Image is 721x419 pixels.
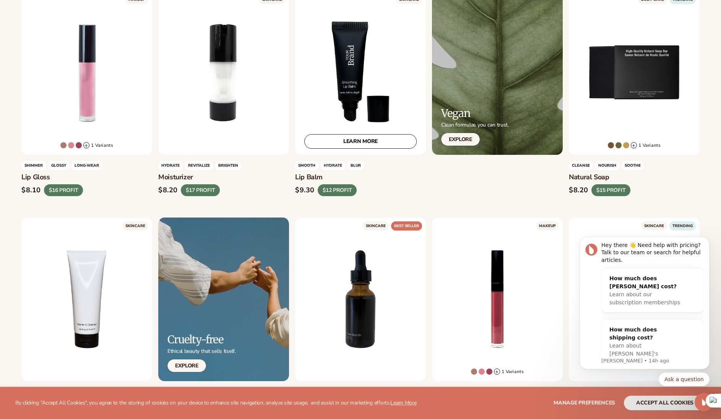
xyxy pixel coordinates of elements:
[304,134,417,149] a: LEARN MORE
[21,161,46,170] span: Shimmer
[215,161,241,170] span: BRIGHTEN
[390,399,416,406] a: Learn More
[569,186,588,195] div: $8.20
[595,161,619,170] span: NOURISH
[167,334,236,346] h2: Cruelty-free
[181,185,220,197] div: $17 PROFIT
[167,359,206,372] a: Explore
[622,161,644,170] span: SOOTHE
[569,161,593,170] span: Cleanse
[185,161,213,170] span: REVITALIZE
[695,393,713,411] iframe: Intercom live chat
[21,186,41,195] div: $8.10
[318,185,357,197] div: $12 PROFIT
[710,393,716,399] span: 1
[158,186,178,195] div: $8.20
[158,161,183,170] span: HYDRATE
[441,133,480,146] a: Explore
[71,161,102,170] span: LONG-WEAR
[348,161,364,170] span: BLUR
[591,185,630,197] div: $15 PROFIT
[441,122,509,128] p: Clean formulas you can trust.
[167,348,236,355] p: Ethical beauty that sells itself.
[44,185,83,197] div: $16 PROFIT
[321,161,345,170] span: HYDRATE
[441,107,509,119] h2: Vegan
[295,186,315,195] div: $9.30
[21,173,152,182] h3: Lip Gloss
[554,399,615,406] span: Manage preferences
[295,173,426,182] h3: Lip Balm
[158,173,289,182] h3: Moisturizer
[569,173,700,182] h3: Natural Soap
[48,161,69,170] span: GLOSSY
[15,400,417,406] p: By clicking "Accept All Cookies", you agree to the storing of cookies on your device to enhance s...
[568,227,721,415] iframe: Intercom notifications message
[554,396,615,410] button: Manage preferences
[295,161,318,170] span: SMOOTH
